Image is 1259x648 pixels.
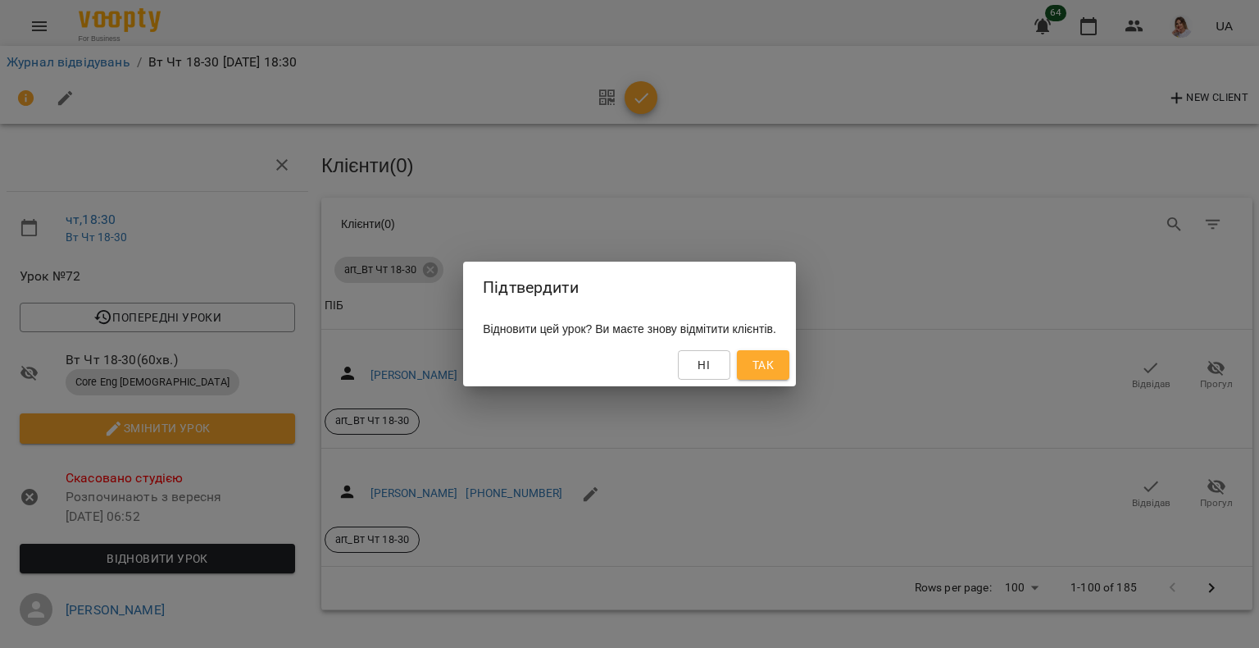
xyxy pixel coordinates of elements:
[698,355,710,375] span: Ні
[737,350,789,380] button: Так
[463,314,796,344] div: Відновити цей урок? Ви маєте знову відмітити клієнтів.
[678,350,730,380] button: Ні
[752,355,774,375] span: Так
[483,275,776,300] h2: Підтвердити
